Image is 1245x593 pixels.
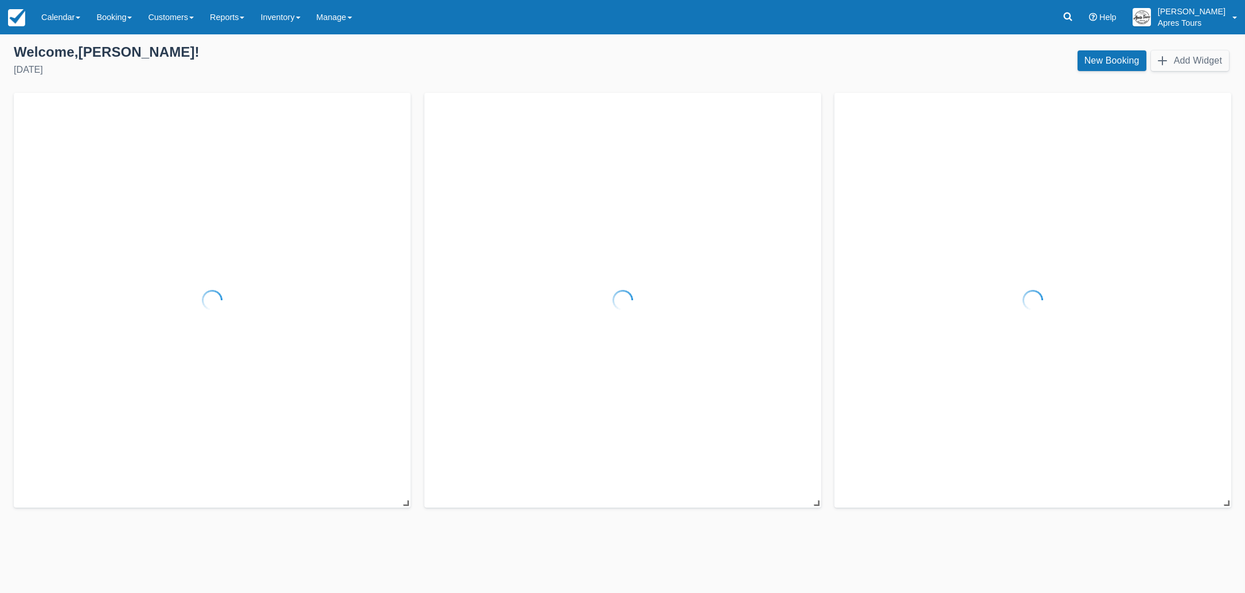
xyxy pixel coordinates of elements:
p: [PERSON_NAME] [1158,6,1226,17]
button: Add Widget [1151,50,1229,71]
img: checkfront-main-nav-mini-logo.png [8,9,25,26]
div: [DATE] [14,63,614,77]
p: Apres Tours [1158,17,1226,29]
div: Welcome , [PERSON_NAME] ! [14,44,614,61]
a: New Booking [1078,50,1146,71]
img: A1 [1133,8,1151,26]
i: Help [1089,13,1097,21]
span: Help [1099,13,1117,22]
